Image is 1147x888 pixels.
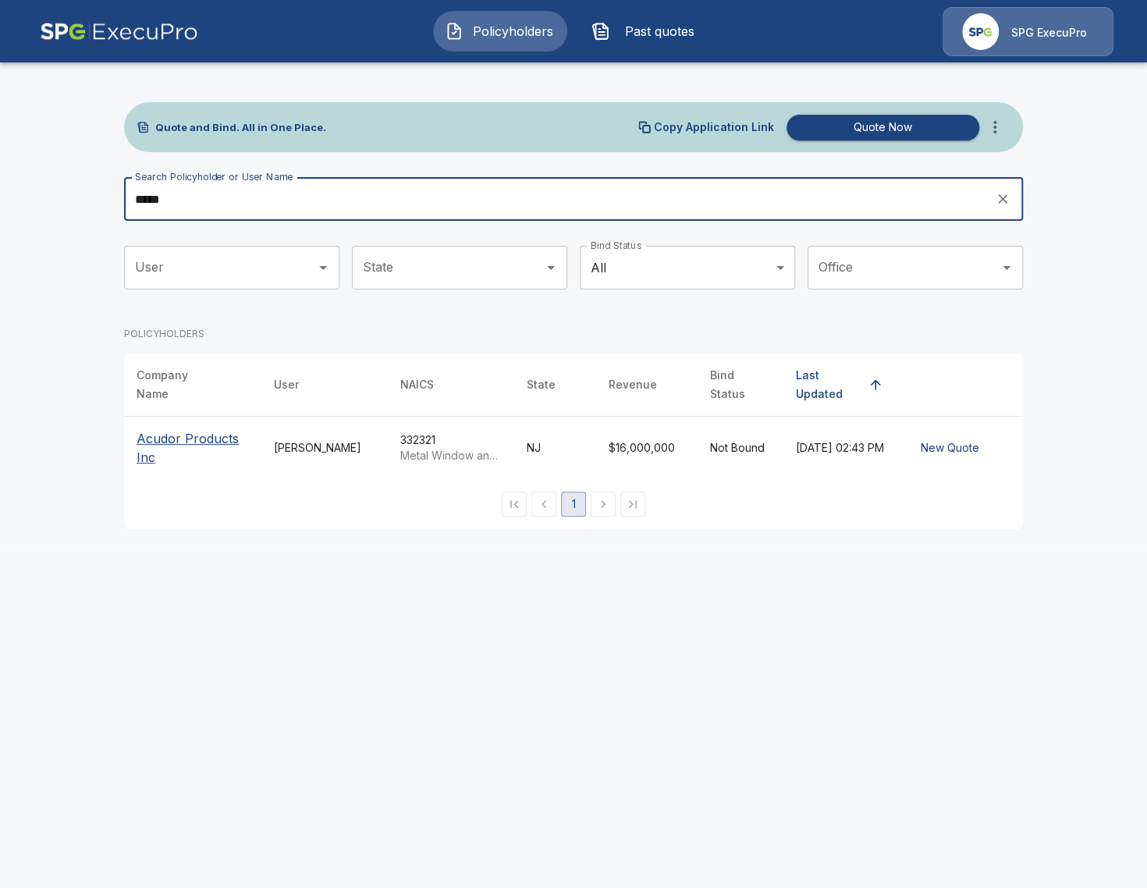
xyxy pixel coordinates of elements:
[124,327,204,341] p: POLICYHOLDERS
[540,257,562,279] button: Open
[499,492,648,517] nav: pagination navigation
[561,492,586,517] button: page 1
[943,7,1113,56] a: Agency IconSPG ExecuPro
[433,11,567,52] button: Policyholders IconPolicyholders
[274,440,375,456] div: [PERSON_NAME]
[1011,25,1087,41] p: SPG ExecuPro
[591,22,610,41] img: Past quotes Icon
[962,13,999,50] img: Agency Icon
[137,429,249,467] p: Acudor Products Inc
[312,257,334,279] button: Open
[580,11,714,52] button: Past quotes IconPast quotes
[654,122,774,133] p: Copy Application Link
[135,170,293,183] label: Search Policyholder or User Name
[274,375,299,394] div: User
[445,22,463,41] img: Policyholders Icon
[40,7,198,56] img: AA Logo
[787,115,979,140] button: Quote Now
[155,123,326,133] p: Quote and Bind. All in One Place.
[400,432,502,464] div: 332321
[914,434,985,463] button: New Quote
[698,417,783,480] td: Not Bound
[124,353,1023,479] table: simple table
[996,257,1017,279] button: Open
[796,366,861,403] div: Last Updated
[400,448,502,464] p: Metal Window and Door Manufacturing
[979,112,1010,143] button: more
[400,375,434,394] div: NAICS
[991,187,1014,211] button: clear search
[783,417,902,480] td: [DATE] 02:43 PM
[609,375,657,394] div: Revenue
[780,115,979,140] a: Quote Now
[616,22,702,41] span: Past quotes
[527,375,556,394] div: State
[596,417,698,480] td: $16,000,000
[591,239,641,252] label: Bind Status
[698,353,783,417] th: Bind Status
[470,22,556,41] span: Policyholders
[580,246,795,289] div: All
[514,417,596,480] td: NJ
[137,366,221,403] div: Company Name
